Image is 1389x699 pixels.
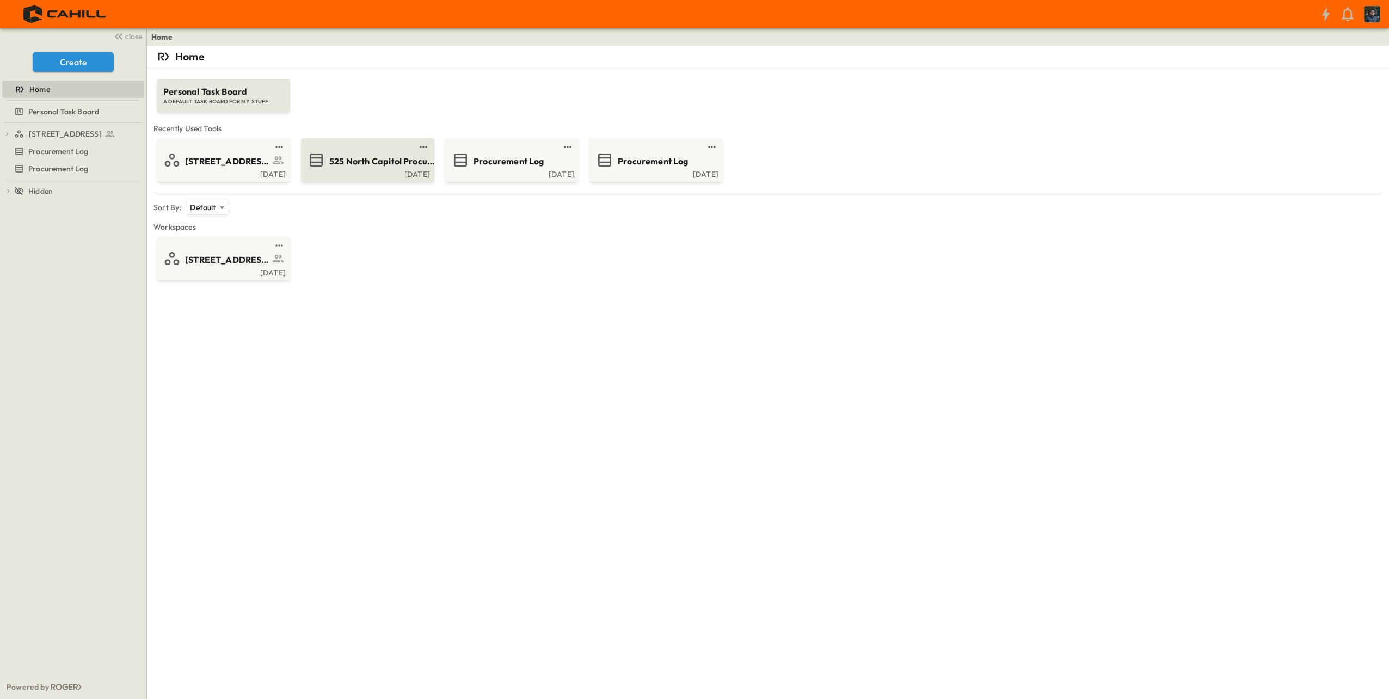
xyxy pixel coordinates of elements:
button: test [273,239,286,252]
img: Profile Picture [1364,6,1380,22]
a: Procurement Log [592,151,718,169]
span: Personal Task Board [28,106,99,117]
span: Hidden [28,186,53,197]
a: Procurement Log [2,161,142,176]
p: Default [190,202,216,213]
a: Personal Task BoardA DEFAULT TASK BOARD FOR MY STUFF [156,68,291,112]
span: 525 North Capitol Procurement Log [329,155,435,168]
a: Procurement Log [2,144,142,159]
div: Procurement Logtest [2,160,144,177]
a: [STREET_ADDRESS] [159,250,286,267]
p: Sort By: [153,202,181,213]
a: [DATE] [303,169,430,177]
span: A DEFAULT TASK BOARD FOR MY STUFF [163,98,284,106]
span: Workspaces [153,222,1382,232]
span: Procurement Log [28,163,89,174]
button: test [273,140,286,154]
span: close [125,31,142,42]
div: Procurement Logtest [2,143,144,160]
button: Create [33,52,114,72]
a: 525 North Capitol Procurement Log [303,151,430,169]
span: [STREET_ADDRESS] [185,254,269,266]
span: [STREET_ADDRESS] [185,155,269,168]
a: [DATE] [159,267,286,276]
button: test [417,140,430,154]
img: 4f72bfc4efa7236828875bac24094a5ddb05241e32d018417354e964050affa1.png [13,3,118,26]
p: Home [175,49,205,64]
div: Default [186,200,229,215]
a: Home [2,82,142,97]
a: [STREET_ADDRESS] [14,126,142,142]
span: Personal Task Board [163,85,284,98]
span: [STREET_ADDRESS] [29,128,102,139]
span: Recently Used Tools [153,123,1382,134]
span: Procurement Log [28,146,89,157]
span: Home [29,84,50,95]
a: [DATE] [447,169,574,177]
a: Personal Task Board [2,104,142,119]
a: [DATE] [159,169,286,177]
nav: breadcrumbs [151,32,179,42]
a: [DATE] [592,169,718,177]
a: Procurement Log [447,151,574,169]
div: Personal Task Boardtest [2,103,144,120]
span: Procurement Log [474,155,544,168]
button: test [705,140,718,154]
button: test [561,140,574,154]
div: [STREET_ADDRESS]test [2,125,144,143]
span: Procurement Log [618,155,689,168]
a: [STREET_ADDRESS] [159,151,286,169]
button: close [109,28,144,44]
a: Home [151,32,173,42]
